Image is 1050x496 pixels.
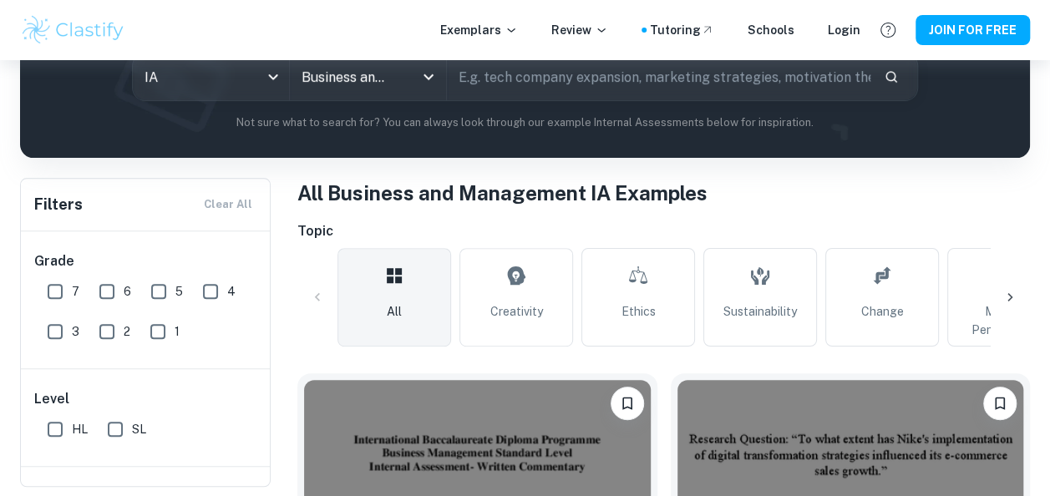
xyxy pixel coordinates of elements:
[417,65,440,89] button: Open
[874,16,902,44] button: Help and Feedback
[621,302,656,321] span: Ethics
[34,193,83,216] h6: Filters
[828,21,860,39] a: Login
[490,302,543,321] span: Creativity
[72,282,79,301] span: 7
[877,63,905,91] button: Search
[387,302,402,321] span: All
[33,114,1017,131] p: Not sure what to search for? You can always look through our example Internal Assessments below f...
[20,13,126,47] img: Clastify logo
[297,221,1030,241] h6: Topic
[34,389,258,409] h6: Level
[124,322,130,341] span: 2
[175,282,183,301] span: 5
[650,21,714,39] a: Tutoring
[861,302,904,321] span: Change
[124,282,131,301] span: 6
[748,21,794,39] a: Schools
[916,15,1030,45] button: JOIN FOR FREE
[34,251,258,271] h6: Grade
[133,53,289,100] div: IA
[72,322,79,341] span: 3
[983,387,1017,420] button: Please log in to bookmark exemplars
[551,21,608,39] p: Review
[175,322,180,341] span: 1
[611,387,644,420] button: Please log in to bookmark exemplars
[723,302,797,321] span: Sustainability
[440,21,518,39] p: Exemplars
[297,178,1030,208] h1: All Business and Management IA Examples
[132,420,146,438] span: SL
[447,53,871,100] input: E.g. tech company expansion, marketing strategies, motivation theories...
[227,282,236,301] span: 4
[72,420,88,438] span: HL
